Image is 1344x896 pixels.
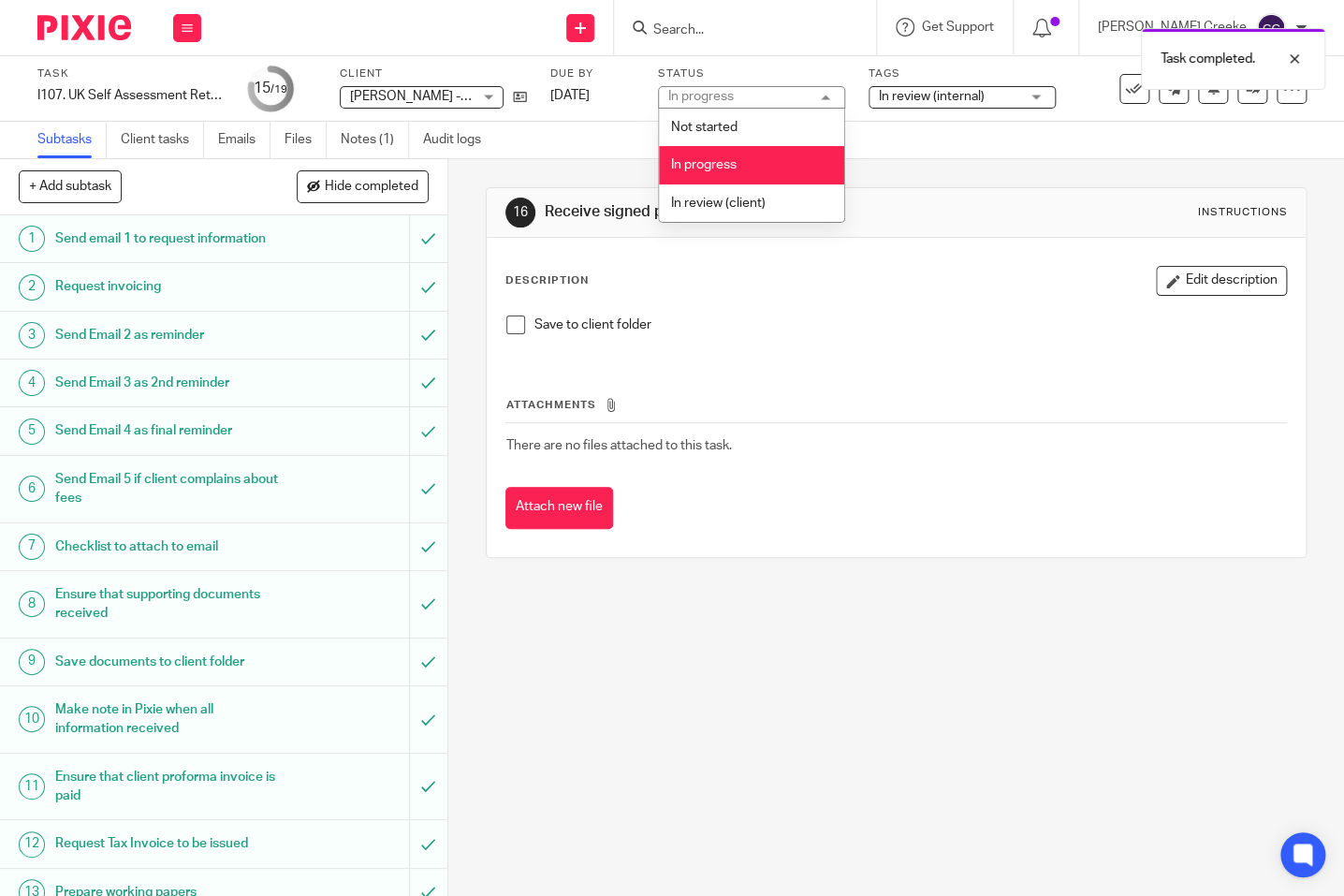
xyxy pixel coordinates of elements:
[55,533,279,561] h1: Checklist to attach to email
[1156,266,1287,296] button: Edit description
[218,122,270,158] a: Emails
[55,272,279,301] h1: Request invoicing
[19,274,45,301] div: 2
[668,90,734,103] div: In progress
[19,773,45,800] div: 11
[254,78,287,99] div: 15
[55,763,279,811] h1: Ensure that client proforma invoice is paid
[19,591,45,617] div: 8
[19,476,45,502] div: 6
[671,197,766,210] span: In review (client)
[534,316,1287,334] p: Save to client folder
[545,202,936,222] h1: Receive signed pages
[1256,13,1286,43] img: svg%3E
[37,122,107,158] a: Subtasks
[19,170,122,202] button: + Add subtask
[658,66,845,81] label: Status
[19,419,45,445] div: 5
[19,831,45,858] div: 12
[550,89,590,102] span: [DATE]
[19,706,45,732] div: 10
[270,84,287,95] small: /19
[506,400,596,410] span: Attachments
[505,198,535,228] div: 16
[1161,50,1255,68] p: Task completed.
[19,649,45,675] div: 9
[55,417,279,445] h1: Send Email 4 as final reminder
[879,90,985,103] span: In review (internal)
[55,696,279,743] h1: Make note in Pixie when all information received
[55,465,279,513] h1: Send Email 5 if client complains about fees
[37,15,131,40] img: Pixie
[671,158,737,171] span: In progress
[550,66,635,81] label: Due by
[325,180,418,195] span: Hide completed
[19,534,45,560] div: 7
[55,830,279,858] h1: Request Tax Invoice to be issued
[55,321,279,349] h1: Send Email 2 as reminder
[350,90,519,103] span: [PERSON_NAME] - GUK2279
[505,273,589,288] p: Description
[671,121,738,134] span: Not started
[121,122,204,158] a: Client tasks
[651,22,820,39] input: Search
[340,66,527,81] label: Client
[297,170,429,202] button: Hide completed
[37,66,225,81] label: Task
[1197,205,1287,220] div: Instructions
[19,226,45,252] div: 1
[505,487,613,529] button: Attach new file
[55,369,279,397] h1: Send Email 3 as 2nd reminder
[285,122,327,158] a: Files
[55,580,279,628] h1: Ensure that supporting documents received
[19,322,45,348] div: 3
[37,86,225,105] div: I107. UK Self Assessment Return
[506,439,732,452] span: There are no files attached to this task.
[55,648,279,676] h1: Save documents to client folder
[423,122,495,158] a: Audit logs
[55,225,279,253] h1: Send email 1 to request information
[19,370,45,396] div: 4
[341,122,409,158] a: Notes (1)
